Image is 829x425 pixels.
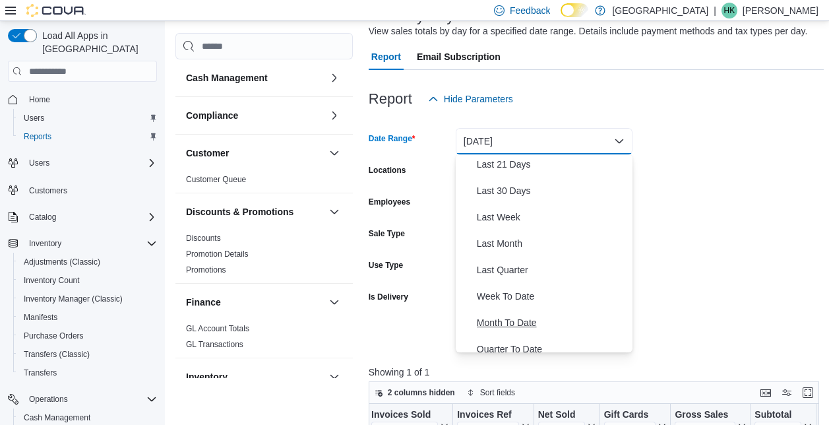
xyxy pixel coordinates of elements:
span: Reports [18,129,157,145]
h3: Report [369,91,412,107]
span: Catalog [24,209,157,225]
button: Compliance [186,109,324,122]
button: Inventory [24,236,67,251]
span: Transfers [18,365,157,381]
span: Month To Date [477,315,627,331]
span: Load All Apps in [GEOGRAPHIC_DATA] [37,29,157,55]
span: Inventory [29,238,61,249]
button: Purchase Orders [13,327,162,345]
span: Last Week [477,209,627,225]
span: Home [29,94,50,105]
a: Reports [18,129,57,145]
div: Discounts & Promotions [175,230,353,283]
span: 2 columns hidden [388,387,455,398]
button: Home [3,90,162,109]
h3: Cash Management [186,71,268,84]
label: Locations [369,165,406,176]
button: Operations [24,391,73,407]
h3: Finance [186,296,221,309]
p: | [714,3,716,18]
button: 2 columns hidden [369,385,460,401]
span: Promotions [186,265,226,275]
button: Finance [326,294,342,310]
button: [DATE] [456,128,632,154]
span: Customer Queue [186,174,246,185]
span: Last Quarter [477,262,627,278]
span: Inventory Count [24,275,80,286]
div: Subtotal [754,409,801,422]
button: Hide Parameters [423,86,518,112]
button: Discounts & Promotions [326,204,342,220]
button: Cash Management [186,71,324,84]
div: Net Sold [537,409,584,422]
span: Report [371,44,401,70]
a: Users [18,110,49,126]
button: Discounts & Promotions [186,205,324,218]
a: Transfers [18,365,62,381]
button: Catalog [3,208,162,226]
button: Customers [3,180,162,199]
button: Manifests [13,308,162,327]
span: Hide Parameters [444,92,513,106]
p: Showing 1 of 1 [369,366,824,379]
span: Manifests [18,310,157,325]
div: Holly King [722,3,737,18]
span: Cash Management [24,412,90,423]
span: Manifests [24,312,57,323]
span: Operations [24,391,157,407]
span: Transfers [24,368,57,378]
button: Inventory [3,234,162,253]
span: GL Account Totals [186,323,249,334]
span: Email Subscription [417,44,501,70]
span: HK [724,3,735,18]
span: Quarter To Date [477,341,627,357]
button: Inventory Manager (Classic) [13,290,162,308]
button: Finance [186,296,324,309]
label: Employees [369,197,410,207]
h3: Compliance [186,109,238,122]
span: Transfers (Classic) [24,349,90,360]
span: Last 30 Days [477,183,627,199]
span: Customers [24,181,157,198]
span: Promotion Details [186,249,249,259]
a: Purchase Orders [18,328,89,344]
span: Sort fields [480,387,515,398]
span: Inventory [24,236,157,251]
button: Keyboard shortcuts [758,385,774,401]
span: Catalog [29,212,56,222]
button: Inventory [326,369,342,385]
span: Purchase Orders [24,331,84,341]
span: Users [18,110,157,126]
h3: Inventory [186,370,228,383]
button: Catalog [24,209,61,225]
a: Inventory Count [18,273,85,288]
a: Discounts [186,234,221,243]
span: Users [24,155,157,171]
button: Inventory Count [13,271,162,290]
p: [PERSON_NAME] [743,3,818,18]
a: Customers [24,183,73,199]
div: Customer [175,172,353,193]
label: Use Type [369,260,403,271]
label: Date Range [369,133,415,144]
a: Transfers (Classic) [18,346,95,362]
a: Inventory Manager (Classic) [18,291,128,307]
button: Compliance [326,108,342,123]
div: Gross Sales [675,409,735,422]
div: Select listbox [456,154,632,352]
h3: Customer [186,147,229,160]
span: Last 21 Days [477,156,627,172]
button: Users [3,154,162,172]
h3: Discounts & Promotions [186,205,293,218]
span: Adjustments (Classic) [18,254,157,270]
button: Enter fullscreen [800,385,816,401]
a: Promotions [186,265,226,275]
span: Inventory Count [18,273,157,288]
p: [GEOGRAPHIC_DATA] [612,3,708,18]
label: Sale Type [369,228,405,239]
button: Users [24,155,55,171]
div: Gift Cards [603,409,656,422]
span: Purchase Orders [18,328,157,344]
button: Reports [13,127,162,146]
div: Invoices Ref [457,409,518,422]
